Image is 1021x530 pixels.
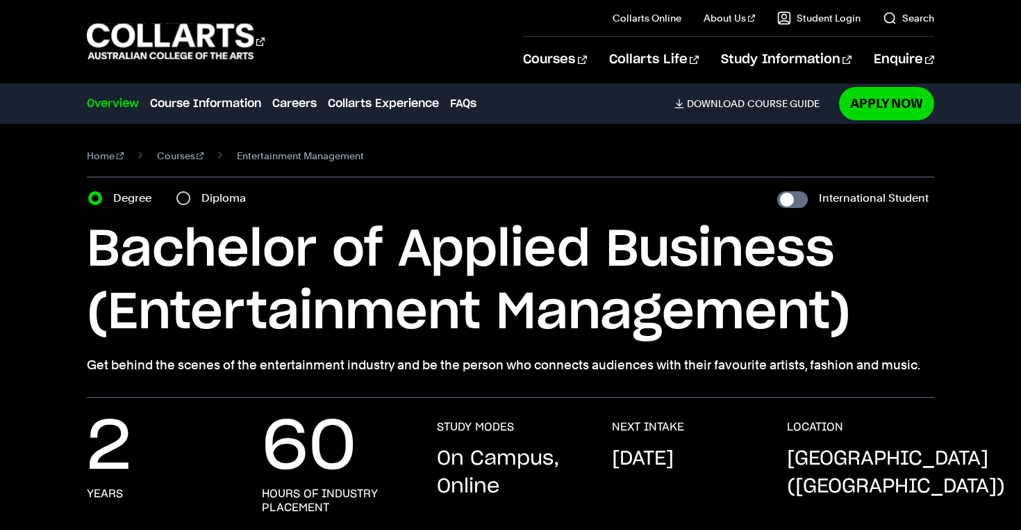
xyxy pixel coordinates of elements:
[113,188,160,208] label: Degree
[613,11,681,25] a: Collarts Online
[150,95,261,112] a: Course Information
[819,188,929,208] label: International Student
[674,97,831,110] a: DownloadCourse Guide
[437,420,514,434] h3: STUDY MODES
[437,445,584,501] p: On Campus, Online
[839,87,934,120] a: Apply Now
[87,355,934,375] p: Get behind the scenes of the entertainment industry and be the person who connects audiences with...
[262,420,356,476] p: 60
[787,445,1005,501] p: [GEOGRAPHIC_DATA] ([GEOGRAPHIC_DATA])
[87,487,123,501] h3: years
[787,420,843,434] h3: LOCATION
[612,420,684,434] h3: NEXT INTAKE
[272,95,317,112] a: Careers
[612,445,674,473] p: [DATE]
[201,188,254,208] label: Diploma
[687,97,745,110] span: Download
[157,146,204,166] a: Courses
[609,37,699,83] a: Collarts Life
[523,37,586,83] a: Courses
[87,95,139,112] a: Overview
[87,22,265,61] div: Go to homepage
[328,95,439,112] a: Collarts Experience
[704,11,755,25] a: About Us
[883,11,934,25] a: Search
[262,487,409,515] h3: hours of industry placement
[450,95,476,112] a: FAQs
[874,37,934,83] a: Enquire
[777,11,861,25] a: Student Login
[721,37,852,83] a: Study Information
[87,146,124,166] a: Home
[87,219,934,344] h1: Bachelor of Applied Business (Entertainment Management)
[87,420,131,476] p: 2
[237,146,364,166] span: Entertainment Management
